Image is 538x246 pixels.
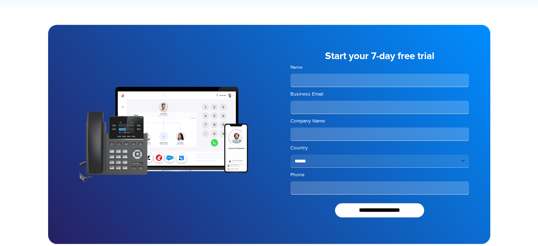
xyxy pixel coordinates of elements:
h5: Start your 7-day free trial [290,51,469,61]
label: Name [290,64,469,71]
label: Phone [290,171,469,178]
label: Company Name [290,118,469,125]
label: Country [290,144,469,151]
label: Business Email [290,91,469,98]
